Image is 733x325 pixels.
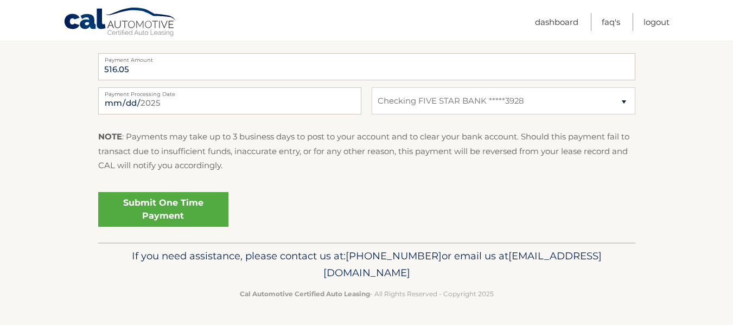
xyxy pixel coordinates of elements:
[98,53,635,80] input: Payment Amount
[63,7,177,39] a: Cal Automotive
[98,131,122,142] strong: NOTE
[98,53,635,62] label: Payment Amount
[535,13,578,31] a: Dashboard
[98,87,361,114] input: Payment Date
[98,130,635,173] p: : Payments may take up to 3 business days to post to your account and to clear your bank account....
[98,87,361,96] label: Payment Processing Date
[643,13,670,31] a: Logout
[105,288,628,299] p: - All Rights Reserved - Copyright 2025
[105,247,628,282] p: If you need assistance, please contact us at: or email us at
[346,250,442,262] span: [PHONE_NUMBER]
[98,192,228,227] a: Submit One Time Payment
[240,290,370,298] strong: Cal Automotive Certified Auto Leasing
[602,13,620,31] a: FAQ's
